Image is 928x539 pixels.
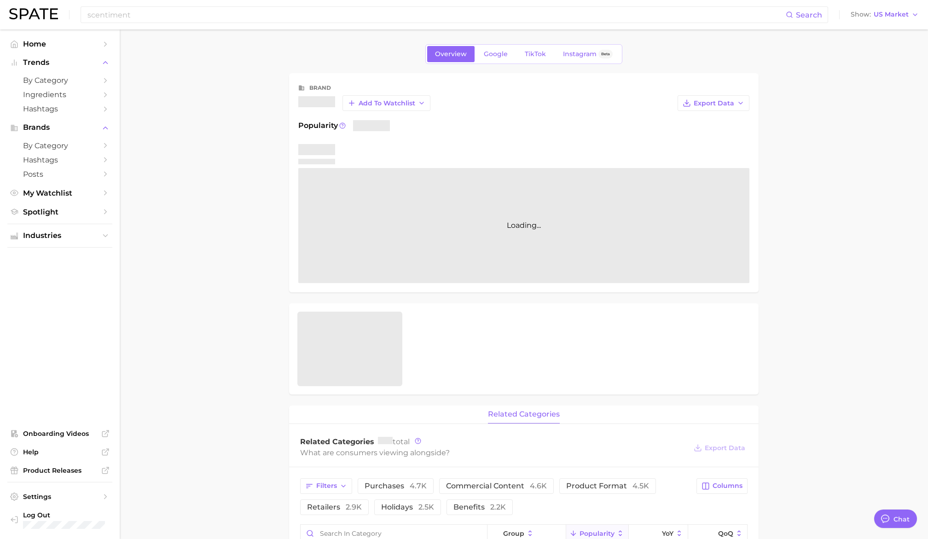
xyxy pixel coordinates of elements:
[530,481,547,490] span: 4.6k
[563,50,597,58] span: Instagram
[678,95,749,111] button: Export Data
[359,99,415,107] span: Add to Watchlist
[7,153,112,167] a: Hashtags
[484,50,508,58] span: Google
[23,40,97,48] span: Home
[713,482,742,490] span: Columns
[7,427,112,440] a: Onboarding Videos
[23,76,97,85] span: by Category
[696,478,748,494] button: Columns
[23,429,97,438] span: Onboarding Videos
[453,504,506,511] span: benefits
[87,7,786,23] input: Search here for a brand, industry, or ingredient
[632,481,649,490] span: 4.5k
[705,444,745,452] span: Export Data
[23,90,97,99] span: Ingredients
[7,73,112,87] a: by Category
[503,530,524,537] span: group
[7,37,112,51] a: Home
[7,229,112,243] button: Industries
[490,503,506,511] span: 2.2k
[300,478,352,494] button: Filters
[23,208,97,216] span: Spotlight
[7,102,112,116] a: Hashtags
[7,167,112,181] a: Posts
[381,504,434,511] span: holidays
[23,170,97,179] span: Posts
[23,104,97,113] span: Hashtags
[488,410,560,418] span: related categories
[378,437,410,446] span: total
[662,530,673,537] span: YoY
[427,46,475,62] a: Overview
[23,123,97,132] span: Brands
[566,482,649,490] span: product format
[23,466,97,475] span: Product Releases
[23,189,97,197] span: My Watchlist
[7,205,112,219] a: Spotlight
[7,464,112,477] a: Product Releases
[580,530,615,537] span: Popularity
[7,56,112,70] button: Trends
[7,121,112,134] button: Brands
[298,120,338,131] span: Popularity
[23,493,97,501] span: Settings
[718,530,733,537] span: QoQ
[851,12,871,17] span: Show
[525,50,546,58] span: TikTok
[691,441,748,454] button: Export Data
[9,8,58,19] img: SPATE
[874,12,909,17] span: US Market
[365,482,427,490] span: purchases
[446,482,547,490] span: commercial content
[307,504,362,511] span: retailers
[342,95,430,111] button: Add to Watchlist
[410,481,427,490] span: 4.7k
[23,448,97,456] span: Help
[418,503,434,511] span: 2.5k
[7,445,112,459] a: Help
[555,46,621,62] a: InstagramBeta
[694,99,734,107] span: Export Data
[23,232,97,240] span: Industries
[7,490,112,504] a: Settings
[517,46,554,62] a: TikTok
[23,141,97,150] span: by Category
[316,482,337,490] span: Filters
[346,503,362,511] span: 2.9k
[298,168,749,283] div: Loading...
[7,87,112,102] a: Ingredients
[7,186,112,200] a: My Watchlist
[476,46,516,62] a: Google
[300,446,687,459] div: What are consumers viewing alongside ?
[23,511,105,519] span: Log Out
[7,139,112,153] a: by Category
[435,50,467,58] span: Overview
[601,50,610,58] span: Beta
[796,11,822,19] span: Search
[23,156,97,164] span: Hashtags
[300,437,374,446] span: Related Categories
[7,508,112,532] a: Log out. Currently logged in with e-mail cfuentes@onscent.com.
[23,58,97,67] span: Trends
[848,9,921,21] button: ShowUS Market
[309,82,331,93] div: brand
